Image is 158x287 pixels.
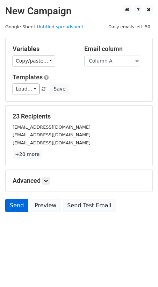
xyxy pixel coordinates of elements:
a: Preview [30,199,61,212]
small: [EMAIL_ADDRESS][DOMAIN_NAME] [13,140,91,145]
a: +20 more [13,150,42,159]
small: [EMAIL_ADDRESS][DOMAIN_NAME] [13,124,91,130]
a: Copy/paste... [13,56,55,66]
h5: Email column [84,45,145,53]
h5: Advanced [13,177,145,185]
a: Untitled spreadsheet [37,24,83,29]
span: Daily emails left: 50 [106,23,153,31]
a: Daily emails left: 50 [106,24,153,29]
small: [EMAIL_ADDRESS][DOMAIN_NAME] [13,132,91,137]
h5: 23 Recipients [13,113,145,120]
a: Send Test Email [63,199,116,212]
h5: Variables [13,45,74,53]
a: Send [5,199,28,212]
small: Google Sheet: [5,24,84,29]
a: Templates [13,73,43,81]
h2: New Campaign [5,5,153,17]
button: Save [50,84,69,94]
iframe: Chat Widget [123,253,158,287]
a: Load... [13,84,39,94]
